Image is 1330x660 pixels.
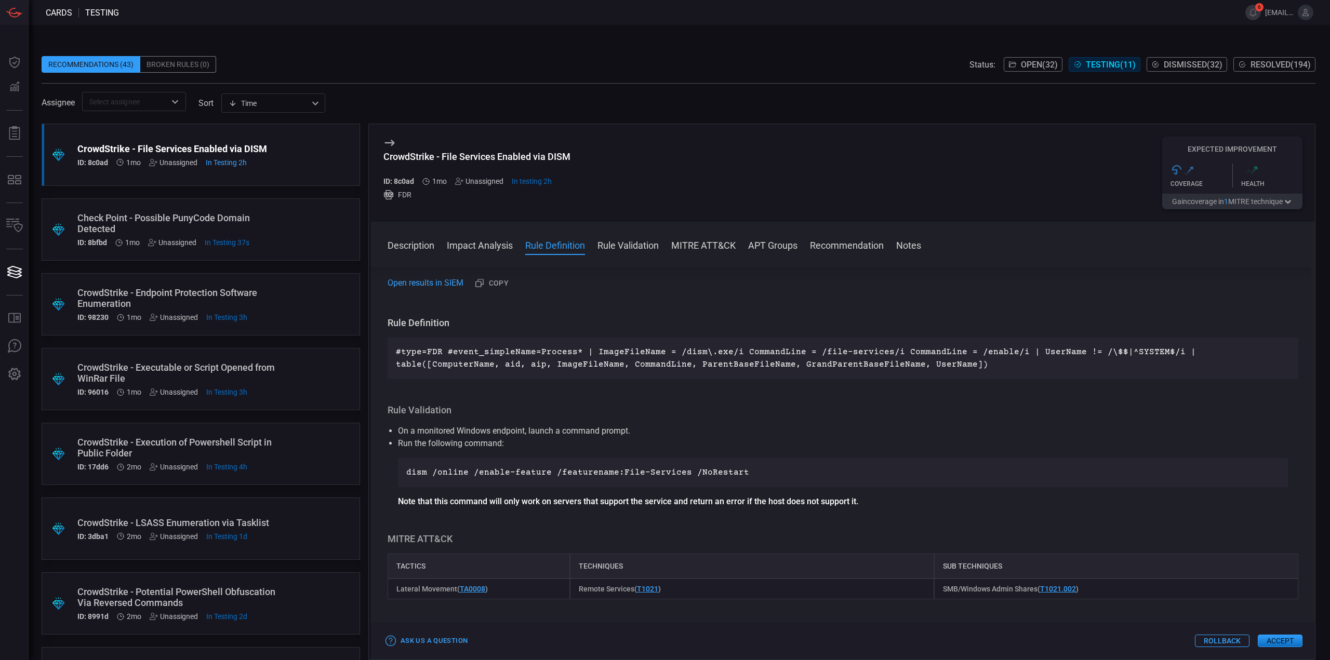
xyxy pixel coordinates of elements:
button: Recommendation [810,238,884,251]
span: SMB/Windows Admin Shares ( ) [943,585,1079,593]
h5: ID: 98230 [77,313,109,321]
span: Cards [46,8,72,18]
button: Open(32) [1004,57,1062,72]
h5: ID: 3dba1 [77,532,109,541]
span: Assignee [42,98,75,107]
button: 6 [1245,5,1261,20]
h3: Rule Validation [388,404,1298,416]
span: Jul 05, 2025 11:47 PM [125,238,140,247]
li: On a monitored Windows endpoint, launch a command prompt. [398,425,1288,437]
h5: Expected Improvement [1162,145,1302,153]
span: Aug 14, 2025 12:04 PM [206,158,247,167]
button: Accept [1258,635,1302,647]
button: Copy [471,275,513,292]
span: Jul 12, 2025 11:15 PM [432,177,447,185]
button: Detections [2,75,27,100]
span: Aug 14, 2025 11:34 AM [206,313,247,321]
button: MITRE ATT&CK [671,238,736,251]
div: Techniques [570,554,934,578]
div: Coverage [1171,180,1232,187]
span: Remote Services ( ) [579,585,661,593]
button: Preferences [2,362,27,387]
p: #type=FDR #event_simpleName=Process* | ImageFileName = /dism\.exe/i CommandLine = /file-services/... [396,346,1290,371]
span: Aug 12, 2025 12:51 PM [206,612,247,621]
div: Unassigned [149,158,197,167]
span: Jun 28, 2025 11:17 PM [127,463,141,471]
button: Reports [2,121,27,146]
div: Unassigned [150,612,198,621]
h5: ID: 17dd6 [77,463,109,471]
h5: ID: 8991d [77,612,109,621]
a: T1021 [637,585,658,593]
span: Aug 14, 2025 12:04 PM [512,177,552,185]
span: Dismissed ( 32 ) [1164,60,1222,70]
button: MITRE - Detection Posture [2,167,27,192]
div: Unassigned [148,238,196,247]
div: CrowdStrike - Potential PowerShell Obfuscation Via Reversed Commands [77,586,285,608]
button: Gaincoverage in1MITRE technique [1162,194,1302,209]
span: Testing ( 11 ) [1086,60,1136,70]
button: Description [388,238,434,251]
div: Time [229,98,309,109]
div: CrowdStrike - Executable or Script Opened from WinRar File [77,362,285,384]
button: Dismissed(32) [1147,57,1227,72]
span: [EMAIL_ADDRESS][DOMAIN_NAME] [1265,8,1294,17]
span: Jul 05, 2025 11:47 PM [127,313,141,321]
span: Aug 14, 2025 10:59 AM [206,388,247,396]
div: Sub Techniques [934,554,1298,578]
h5: ID: 8bfbd [77,238,107,247]
input: Select assignee [85,95,166,108]
div: Unassigned [455,177,503,185]
button: Cards [2,260,27,285]
span: Open ( 32 ) [1021,60,1058,70]
span: Lateral Movement ( ) [396,585,488,593]
div: Check Point - Possible PunyCode Domain Detected [77,212,285,234]
button: Ask Us a Question [383,633,470,649]
button: Open [168,95,182,109]
button: Dashboard [2,50,27,75]
button: Rollback [1195,635,1249,647]
button: Rule Catalog [2,306,27,331]
button: Testing(11) [1069,57,1140,72]
div: CrowdStrike - File Services Enabled via DISM [383,151,570,162]
span: Status: [969,60,995,70]
h5: ID: 8c0ad [383,177,414,185]
span: Jul 12, 2025 11:15 PM [126,158,141,167]
span: Jun 28, 2025 11:17 PM [127,612,141,621]
div: FDR [383,190,570,200]
div: Health [1241,180,1303,187]
span: Aug 14, 2025 2:10 PM [205,238,249,247]
h3: Rule Definition [388,317,1298,329]
button: Notes [896,238,921,251]
div: Unassigned [150,388,198,396]
p: Run the following command: [398,437,1288,450]
a: Open results in SIEM [388,277,463,289]
span: Aug 14, 2025 10:26 AM [206,463,247,471]
div: Unassigned [150,463,198,471]
label: sort [198,98,214,108]
div: Unassigned [150,532,198,541]
span: Resolved ( 194 ) [1251,60,1311,70]
h5: ID: 8c0ad [77,158,108,167]
div: CrowdStrike - File Services Enabled via DISM [77,143,285,154]
h5: ID: 96016 [77,388,109,396]
span: 6 [1255,3,1263,11]
div: Unassigned [150,313,198,321]
span: Aug 13, 2025 12:39 PM [206,532,247,541]
span: 1 [1224,197,1228,206]
strong: Note that this command will only work on servers that support the service and return an error if ... [398,496,858,506]
a: TA0008 [460,585,485,593]
div: CrowdStrike - Execution of Powershell Script in Public Folder [77,437,285,459]
div: CrowdStrike - LSASS Enumeration via Tasklist [77,517,285,528]
button: Impact Analysis [447,238,513,251]
h3: MITRE ATT&CK [388,533,1298,545]
div: Broken Rules (0) [140,56,216,73]
div: Tactics [388,554,570,578]
button: Inventory [2,213,27,238]
button: Rule Definition [525,238,585,251]
button: APT Groups [748,238,797,251]
div: CrowdStrike - Endpoint Protection Software Enumeration [77,287,285,309]
span: Jun 28, 2025 11:17 PM [127,532,141,541]
span: Jul 05, 2025 11:47 PM [127,388,141,396]
button: Resolved(194) [1233,57,1315,72]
